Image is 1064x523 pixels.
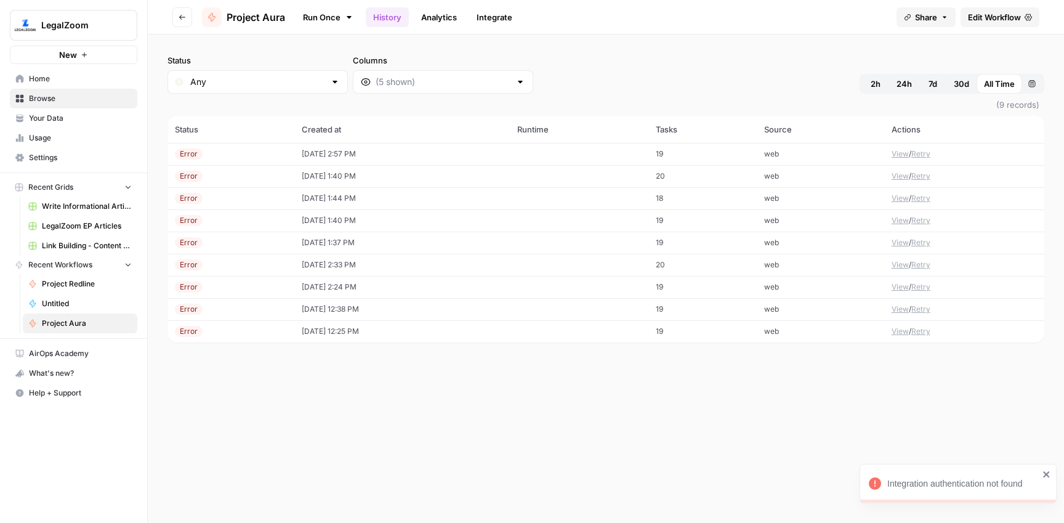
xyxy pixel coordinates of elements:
label: Columns [353,54,533,67]
span: All Time [984,78,1015,90]
div: Error [175,326,203,337]
a: Integrate [469,7,520,27]
td: [DATE] 12:25 PM [294,320,510,343]
label: Status [167,54,348,67]
th: Source [757,116,884,143]
div: Error [175,215,203,226]
td: [DATE] 2:24 PM [294,276,510,298]
img: LegalZoom Logo [14,14,36,36]
span: Your Data [29,113,132,124]
button: View [892,304,909,315]
span: Project Aura [42,318,132,329]
span: AirOps Academy [29,348,132,359]
button: New [10,46,137,64]
a: Project Aura [202,7,285,27]
span: Home [29,73,132,84]
button: View [892,237,909,248]
span: Settings [29,152,132,163]
button: Retry [911,171,930,182]
button: Retry [911,215,930,226]
span: Recent Grids [28,182,73,193]
button: Retry [911,304,930,315]
th: Actions [884,116,1044,143]
span: Browse [29,93,132,104]
span: 30d [954,78,969,90]
a: Project Redline [23,274,137,294]
td: web [757,187,884,209]
a: History [366,7,409,27]
td: web [757,276,884,298]
td: [DATE] 1:44 PM [294,187,510,209]
button: View [892,171,909,182]
td: / [884,165,1044,187]
div: Error [175,282,203,293]
th: Tasks [648,116,757,143]
span: Project Redline [42,278,132,290]
button: View [892,282,909,293]
input: Any [190,76,325,88]
td: 18 [648,187,757,209]
div: Integration authentication not found [887,477,1039,490]
input: (5 shown) [376,76,510,88]
button: 24h [889,74,919,94]
button: Recent Grids [10,178,137,197]
td: web [757,143,884,165]
th: Created at [294,116,510,143]
button: View [892,148,909,160]
button: Workspace: LegalZoom [10,10,137,41]
a: Link Building - Content Briefs [23,236,137,256]
td: [DATE] 1:37 PM [294,232,510,254]
td: 19 [648,276,757,298]
td: web [757,209,884,232]
span: Help + Support [29,387,132,399]
td: 20 [648,165,757,187]
td: [DATE] 1:40 PM [294,209,510,232]
div: Error [175,171,203,182]
div: Error [175,148,203,160]
span: 24h [897,78,912,90]
button: Recent Workflows [10,256,137,274]
button: View [892,259,909,270]
td: 19 [648,320,757,343]
button: Retry [911,193,930,204]
a: Edit Workflow [961,7,1039,27]
a: Usage [10,128,137,148]
span: Share [915,11,937,23]
td: [DATE] 2:57 PM [294,143,510,165]
td: / [884,298,1044,320]
a: LegalZoom EP Articles [23,216,137,236]
button: Retry [911,237,930,248]
a: AirOps Academy [10,344,137,363]
th: Status [167,116,294,143]
button: Retry [911,259,930,270]
span: LegalZoom [41,19,116,31]
span: Project Aura [227,10,285,25]
button: View [892,215,909,226]
span: 2h [871,78,881,90]
button: Retry [911,326,930,337]
button: View [892,193,909,204]
button: Help + Support [10,383,137,403]
td: web [757,254,884,276]
td: web [757,320,884,343]
span: Untitled [42,298,132,309]
button: Retry [911,282,930,293]
a: Write Informational Article [23,197,137,216]
td: web [757,232,884,254]
button: 2h [862,74,889,94]
a: Home [10,69,137,89]
td: [DATE] 2:33 PM [294,254,510,276]
a: Run Once [295,7,361,28]
span: 7d [929,78,937,90]
button: 30d [946,74,977,94]
button: 7d [919,74,946,94]
td: [DATE] 12:38 PM [294,298,510,320]
button: close [1042,469,1051,479]
td: 19 [648,143,757,165]
th: Runtime [510,116,648,143]
button: View [892,326,909,337]
td: / [884,232,1044,254]
td: [DATE] 1:40 PM [294,165,510,187]
td: / [884,320,1044,343]
a: Browse [10,89,137,108]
